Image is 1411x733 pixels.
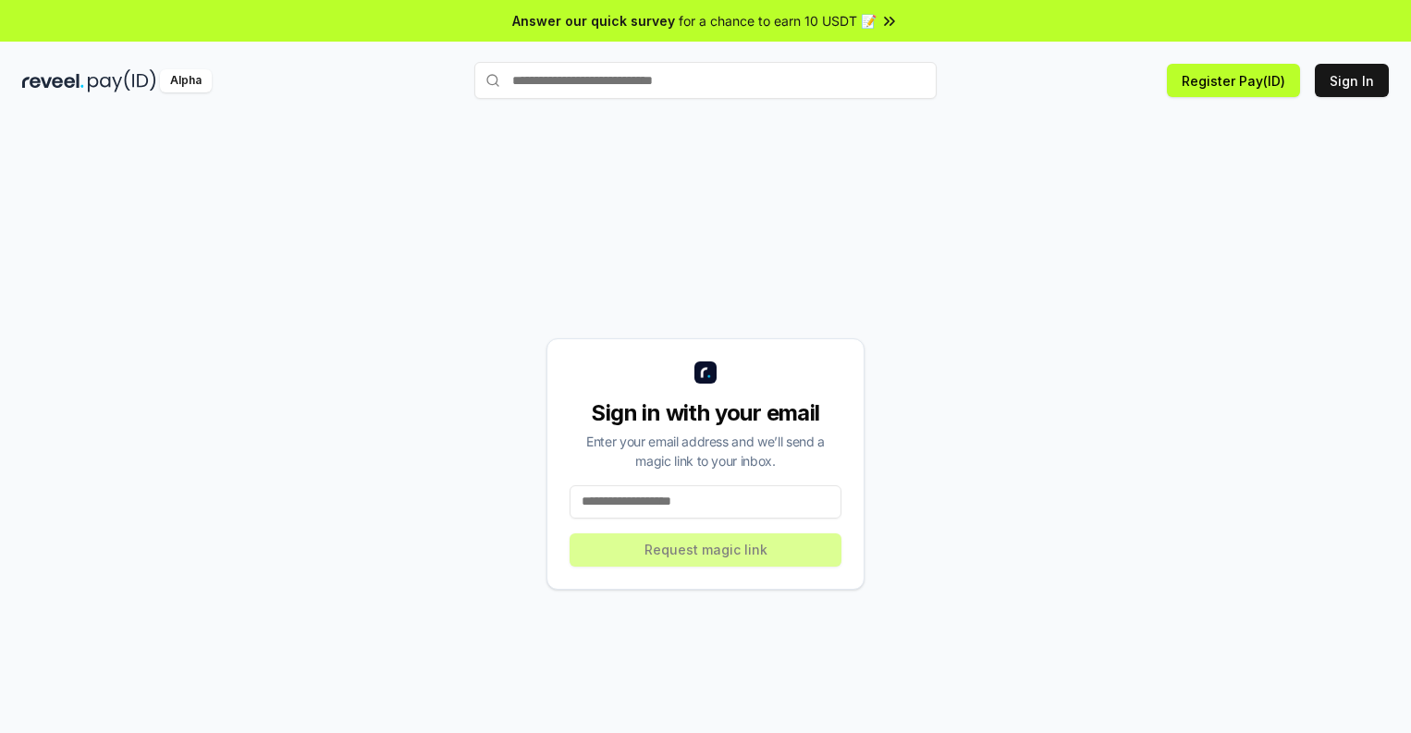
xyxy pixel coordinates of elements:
div: Enter your email address and we’ll send a magic link to your inbox. [570,432,841,470]
button: Register Pay(ID) [1167,64,1300,97]
img: pay_id [88,69,156,92]
button: Sign In [1315,64,1389,97]
img: logo_small [694,361,717,384]
div: Sign in with your email [570,398,841,428]
span: Answer our quick survey [512,11,675,31]
div: Alpha [160,69,212,92]
img: reveel_dark [22,69,84,92]
span: for a chance to earn 10 USDT 📝 [679,11,877,31]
